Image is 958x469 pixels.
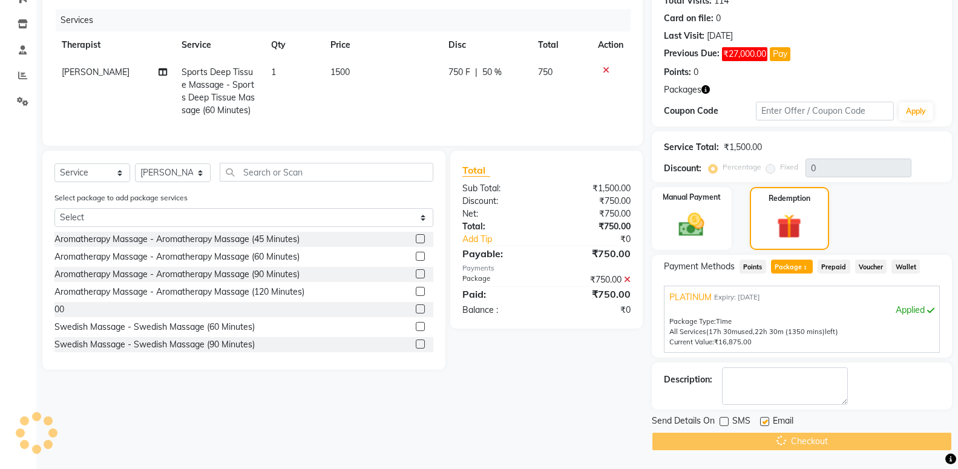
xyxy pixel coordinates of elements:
div: Discount: [453,195,546,208]
div: 0 [694,66,698,79]
div: Applied [669,304,934,316]
div: Payments [462,263,631,274]
label: Percentage [723,162,761,172]
span: SMS [732,415,750,430]
span: Points [740,260,766,274]
div: ₹0 [546,304,640,316]
input: Enter Offer / Coupon Code [756,102,894,120]
div: Payable: [453,246,546,261]
div: Last Visit: [664,30,704,42]
img: _gift.svg [769,211,809,241]
div: Aromatherapy Massage - Aromatherapy Massage (60 Minutes) [54,251,300,263]
div: Balance : [453,304,546,316]
div: ₹1,500.00 [546,182,640,195]
div: 00 [54,303,64,316]
div: Swedish Massage - Swedish Massage (90 Minutes) [54,338,255,351]
div: ₹0 [562,233,640,246]
div: Previous Due: [664,47,720,61]
span: 1 [271,67,276,77]
div: ₹750.00 [546,274,640,286]
div: Sub Total: [453,182,546,195]
span: 750 F [448,66,470,79]
span: Packages [664,84,701,96]
span: Payment Methods [664,260,735,273]
div: Discount: [664,162,701,175]
div: [DATE] [707,30,733,42]
span: PLATINUM [669,291,712,304]
span: 50 % [482,66,502,79]
span: Time [716,317,732,326]
a: Add Tip [453,233,562,246]
div: ₹750.00 [546,287,640,301]
div: ₹750.00 [546,220,640,233]
span: Email [773,415,793,430]
div: Card on file: [664,12,714,25]
div: Swedish Massage - Swedish Massage (60 Minutes) [54,321,255,333]
span: ₹16,875.00 [714,338,752,346]
div: Aromatherapy Massage - Aromatherapy Massage (45 Minutes) [54,233,300,246]
span: 1 [802,264,809,272]
div: Package [453,274,546,286]
span: 1500 [330,67,350,77]
span: Expiry: [DATE] [714,292,760,303]
label: Manual Payment [663,192,721,203]
span: Voucher [855,260,887,274]
span: Package [771,260,813,274]
div: Net: [453,208,546,220]
div: Aromatherapy Massage - Aromatherapy Massage (90 Minutes) [54,268,300,281]
th: Price [323,31,441,59]
div: Coupon Code [664,105,756,117]
div: Service Total: [664,141,719,154]
div: Services [56,9,640,31]
label: Redemption [769,193,810,204]
th: Qty [264,31,323,59]
span: 750 [538,67,553,77]
div: 0 [716,12,721,25]
span: ₹27,000.00 [722,47,767,61]
span: 22h 30m (1350 mins) [755,327,825,336]
th: Therapist [54,31,174,59]
th: Disc [441,31,531,59]
span: | [475,66,477,79]
span: [PERSON_NAME] [62,67,130,77]
div: ₹750.00 [546,246,640,261]
span: Current Value: [669,338,714,346]
div: Paid: [453,287,546,301]
div: ₹750.00 [546,195,640,208]
span: Sports Deep Tissue Massage - Sports Deep Tissue Massage (60 Minutes) [182,67,255,116]
span: Total [462,164,490,177]
input: Search or Scan [220,163,433,182]
div: Points: [664,66,691,79]
th: Total [531,31,591,59]
span: (17h 30m [706,327,738,336]
span: Send Details On [652,415,715,430]
div: ₹1,500.00 [724,141,762,154]
th: Service [174,31,264,59]
span: used, left) [706,327,838,336]
div: Aromatherapy Massage - Aromatherapy Massage (120 Minutes) [54,286,304,298]
button: Pay [770,47,790,61]
span: All Services [669,327,706,336]
span: Wallet [891,260,920,274]
span: Prepaid [818,260,850,274]
div: ₹750.00 [546,208,640,220]
button: Apply [899,102,933,120]
div: Total: [453,220,546,233]
div: Description: [664,373,712,386]
img: _cash.svg [671,210,712,240]
label: Select package to add package services [54,192,188,203]
label: Fixed [780,162,798,172]
th: Action [591,31,631,59]
span: Package Type: [669,317,716,326]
